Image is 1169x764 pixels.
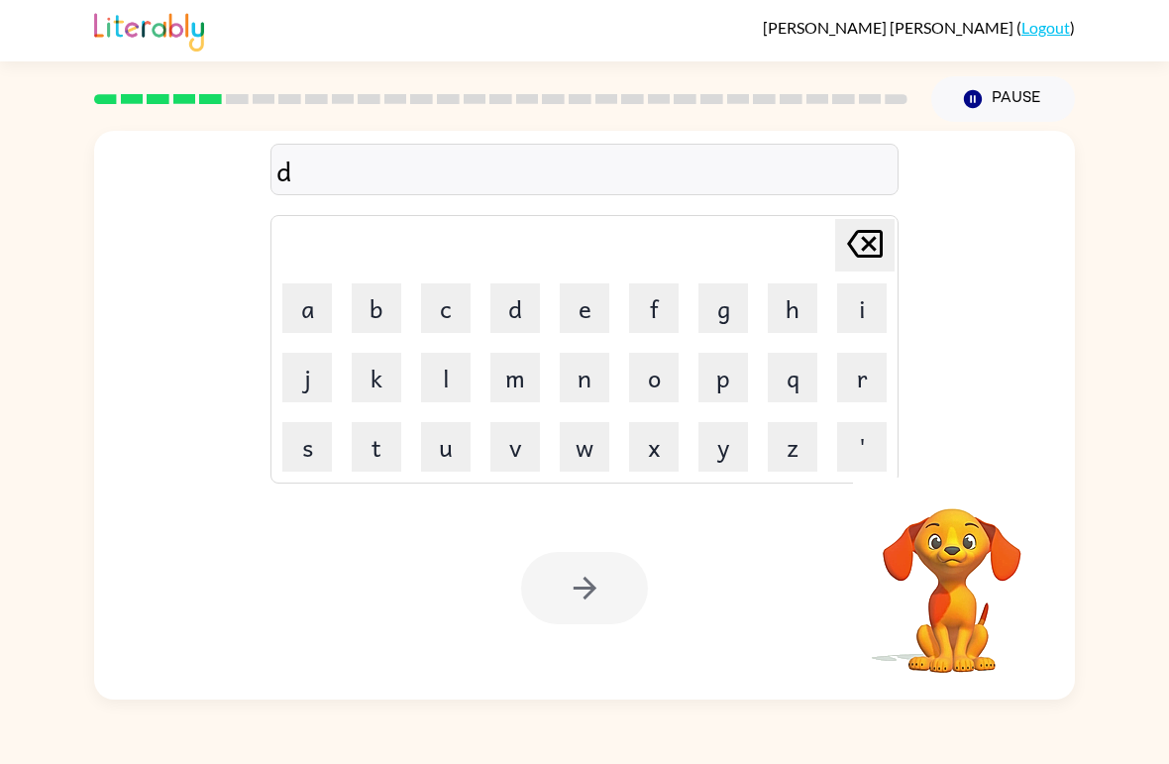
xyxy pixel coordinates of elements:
div: ( ) [763,18,1075,37]
button: Pause [931,76,1075,122]
button: t [352,422,401,472]
button: i [837,283,887,333]
button: g [698,283,748,333]
button: e [560,283,609,333]
img: Literably [94,8,204,52]
button: v [490,422,540,472]
button: b [352,283,401,333]
button: m [490,353,540,402]
button: w [560,422,609,472]
button: x [629,422,679,472]
video: Your browser must support playing .mp4 files to use Literably. Please try using another browser. [853,478,1051,676]
button: z [768,422,817,472]
button: f [629,283,679,333]
button: s [282,422,332,472]
button: c [421,283,471,333]
a: Logout [1021,18,1070,37]
button: n [560,353,609,402]
button: p [698,353,748,402]
button: a [282,283,332,333]
button: d [490,283,540,333]
div: d [276,150,893,191]
span: [PERSON_NAME] [PERSON_NAME] [763,18,1016,37]
button: u [421,422,471,472]
button: h [768,283,817,333]
button: j [282,353,332,402]
button: o [629,353,679,402]
button: l [421,353,471,402]
button: k [352,353,401,402]
button: q [768,353,817,402]
button: ' [837,422,887,472]
button: r [837,353,887,402]
button: y [698,422,748,472]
